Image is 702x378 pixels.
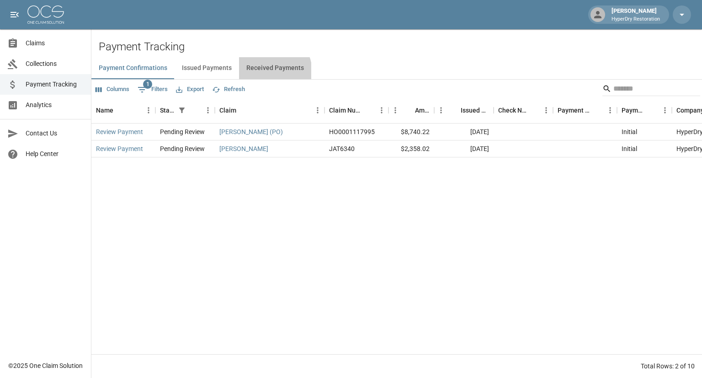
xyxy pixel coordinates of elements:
div: © 2025 One Claim Solution [8,361,83,370]
button: Payment Confirmations [91,57,175,79]
button: open drawer [5,5,24,24]
button: Refresh [210,82,247,97]
button: Menu [434,103,448,117]
div: Search [602,81,700,98]
button: Menu [539,103,553,117]
div: HO0001117995 [329,127,375,136]
div: [DATE] [434,124,494,140]
div: [PERSON_NAME] [608,6,664,23]
button: Sort [448,104,461,117]
span: Contact Us [26,129,84,138]
div: Initial [622,127,637,136]
button: Menu [658,103,672,117]
div: Name [96,97,113,123]
button: Sort [590,104,603,117]
div: Payment Method [558,97,590,123]
button: Sort [645,104,658,117]
div: Claim Number [329,97,362,123]
button: Menu [311,103,324,117]
button: Sort [188,104,201,117]
a: Review Payment [96,127,143,136]
button: Export [174,82,206,97]
div: Claim Number [324,97,388,123]
div: Issued Date [434,97,494,123]
a: Review Payment [96,144,143,153]
img: ocs-logo-white-transparent.png [27,5,64,24]
div: Name [91,97,155,123]
div: Pending Review [160,127,205,136]
div: Check Number [494,97,553,123]
span: Collections [26,59,84,69]
div: Payment Type [617,97,672,123]
span: Payment Tracking [26,80,84,89]
button: Menu [375,103,388,117]
button: Issued Payments [175,57,239,79]
div: Issued Date [461,97,489,123]
div: Status [160,97,175,123]
div: Claim [215,97,324,123]
button: Menu [388,103,402,117]
div: Claim [219,97,236,123]
div: Check Number [498,97,526,123]
p: HyperDry Restoration [612,16,660,23]
button: Sort [236,104,249,117]
button: Sort [526,104,539,117]
div: [DATE] [434,140,494,157]
span: 1 [143,80,152,89]
button: Sort [362,104,375,117]
button: Received Payments [239,57,311,79]
div: dynamic tabs [91,57,702,79]
a: [PERSON_NAME] [219,144,268,153]
a: [PERSON_NAME] (PO) [219,127,283,136]
div: Total Rows: 2 of 10 [641,362,695,371]
div: $2,358.02 [388,140,434,157]
div: JAT6340 [329,144,355,153]
button: Menu [142,103,155,117]
div: Amount [388,97,434,123]
button: Sort [402,104,415,117]
h2: Payment Tracking [99,40,702,54]
div: Pending Review [160,144,205,153]
span: Analytics [26,100,84,110]
div: Payment Type [622,97,645,123]
div: Amount [415,97,430,123]
span: Claims [26,38,84,48]
div: Initial [622,144,637,153]
div: 1 active filter [175,104,188,117]
button: Select columns [93,82,132,97]
button: Menu [201,103,215,117]
button: Show filters [135,82,170,97]
button: Menu [603,103,617,117]
span: Help Center [26,149,84,159]
div: $8,740.22 [388,124,434,140]
div: Status [155,97,215,123]
button: Show filters [175,104,188,117]
button: Sort [113,104,126,117]
div: Payment Method [553,97,617,123]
